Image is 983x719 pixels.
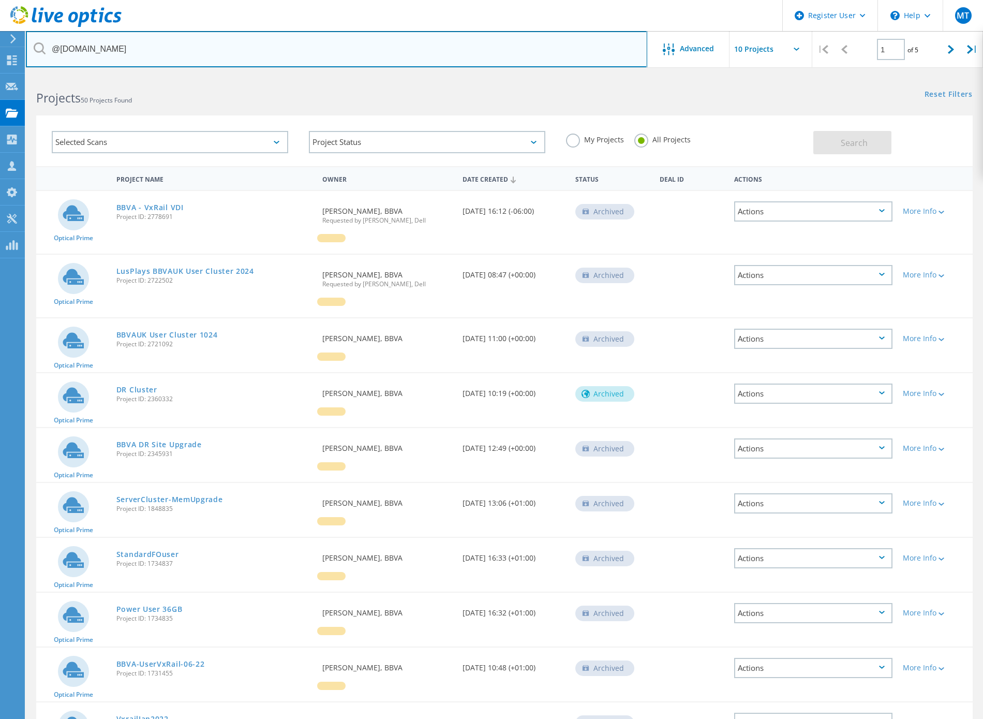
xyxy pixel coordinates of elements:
div: Actions [734,384,892,404]
a: Reset Filters [925,91,973,99]
span: 50 Projects Found [81,96,132,105]
div: [DATE] 13:06 (+01:00) [457,483,570,517]
div: [PERSON_NAME], BBVA [317,428,458,462]
span: Advanced [680,45,714,52]
label: My Projects [566,134,624,143]
div: Actions [734,438,892,459]
div: More Info [903,500,967,507]
span: Project ID: 1734837 [116,561,312,567]
div: Project Name [111,169,317,188]
a: Power User 36GB [116,606,183,613]
div: [PERSON_NAME], BBVA [317,191,458,234]
div: Status [570,169,654,188]
div: Archived [575,551,634,566]
span: Project ID: 2360332 [116,396,312,402]
div: | [812,31,833,68]
div: Archived [575,331,634,347]
div: Archived [575,386,634,402]
div: Deal Id [654,169,729,188]
div: Archived [575,606,634,621]
div: Actions [734,329,892,349]
span: Project ID: 2721092 [116,341,312,347]
span: of 5 [907,46,918,54]
a: LusPlays BBVAUK User Cluster 2024 [116,268,254,275]
div: [DATE] 12:49 (+00:00) [457,428,570,462]
a: BBVA - VxRail VDI [116,204,184,211]
div: [DATE] 16:33 (+01:00) [457,538,570,572]
div: [PERSON_NAME], BBVA [317,593,458,627]
label: All Projects [634,134,691,143]
span: Optical Prime [54,362,93,369]
div: [DATE] 16:32 (+01:00) [457,593,570,627]
span: Project ID: 1848835 [116,506,312,512]
div: Archived [575,661,634,676]
div: [PERSON_NAME], BBVA [317,373,458,407]
div: Owner [317,169,458,188]
div: | [962,31,983,68]
div: [DATE] 10:48 (+01:00) [457,648,570,682]
div: Selected Scans [52,131,288,153]
span: Project ID: 1731455 [116,670,312,677]
a: DR Cluster [116,386,157,393]
span: Optical Prime [54,299,93,305]
span: Project ID: 2722502 [116,277,312,284]
span: MT [957,11,969,20]
div: [PERSON_NAME], BBVA [317,648,458,682]
div: Archived [575,441,634,457]
div: Actions [734,493,892,513]
span: Optical Prime [54,582,93,588]
span: Project ID: 2345931 [116,451,312,457]
span: Requested by [PERSON_NAME], Dell [322,281,453,287]
div: Actions [734,265,892,285]
svg: \n [890,11,900,20]
div: Archived [575,268,634,283]
a: StandardFOuser [116,551,179,558]
b: Projects [36,90,81,106]
div: Actions [734,603,892,623]
a: BBVA DR Site Upgrade [116,441,202,448]
div: [PERSON_NAME], BBVA [317,483,458,517]
div: [DATE] 16:12 (-06:00) [457,191,570,225]
div: Archived [575,204,634,219]
a: ServerCluster-MemUpgrade [116,496,223,503]
span: Project ID: 2778691 [116,214,312,220]
div: More Info [903,335,967,342]
div: Actions [734,658,892,678]
span: Optical Prime [54,472,93,478]
div: Project Status [309,131,545,153]
div: More Info [903,271,967,278]
div: [DATE] 08:47 (+00:00) [457,255,570,289]
span: Optical Prime [54,235,93,241]
div: [PERSON_NAME], BBVA [317,255,458,298]
input: Search projects by name, owner, ID, company, etc [26,31,647,67]
div: [DATE] 10:19 (+00:00) [457,373,570,407]
span: Search [841,137,868,149]
div: Actions [729,169,898,188]
div: More Info [903,208,967,215]
a: BBVA-UserVxRail-06-22 [116,661,205,668]
div: More Info [903,390,967,397]
a: Live Optics Dashboard [10,22,122,29]
button: Search [813,131,891,154]
div: More Info [903,445,967,452]
span: Optical Prime [54,692,93,698]
span: Project ID: 1734835 [116,615,312,622]
div: [PERSON_NAME], BBVA [317,318,458,353]
div: Archived [575,496,634,511]
span: Optical Prime [54,637,93,643]
a: BBVAUK User Cluster 1024 [116,331,218,339]
div: [DATE] 11:00 (+00:00) [457,318,570,353]
span: Requested by [PERSON_NAME], Dell [322,217,453,224]
div: Actions [734,548,892,568]
div: More Info [903,609,967,617]
div: Actions [734,201,892,222]
span: Optical Prime [54,417,93,423]
div: Date Created [457,169,570,188]
div: More Info [903,664,967,671]
div: [PERSON_NAME], BBVA [317,538,458,572]
div: More Info [903,554,967,562]
span: Optical Prime [54,527,93,533]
